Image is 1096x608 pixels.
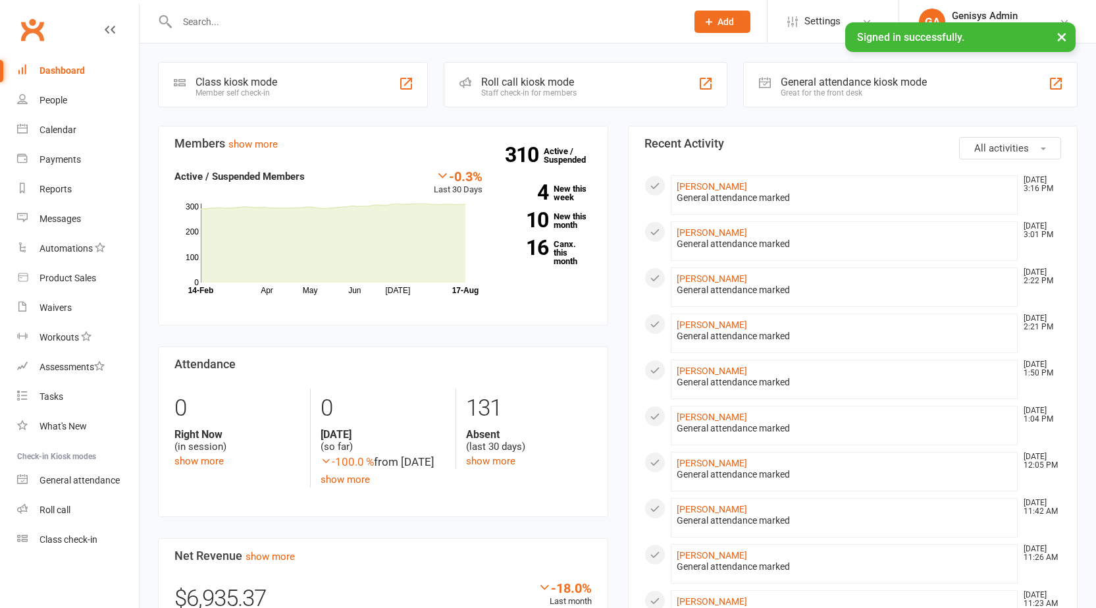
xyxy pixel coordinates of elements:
a: [PERSON_NAME] [677,458,747,468]
button: Add [694,11,750,33]
strong: Right Now [174,428,300,441]
a: Tasks [17,382,139,412]
div: Member self check-in [196,88,277,97]
a: show more [174,455,224,467]
div: Genisys Gym [952,22,1018,34]
h3: Recent Activity [644,137,1062,150]
a: Assessments [17,352,139,382]
strong: Absent [466,428,591,441]
div: Payments [39,154,81,165]
a: Workouts [17,323,139,352]
strong: 4 [502,182,548,202]
a: General attendance kiosk mode [17,466,139,495]
a: 16Canx. this month [502,240,592,265]
a: Clubworx [16,13,49,46]
div: Class kiosk mode [196,76,277,88]
a: [PERSON_NAME] [677,366,747,376]
a: Reports [17,175,139,204]
div: General attendance kiosk mode [781,76,927,88]
div: What's New [39,421,87,431]
time: [DATE] 11:42 AM [1017,499,1060,516]
div: People [39,95,67,105]
time: [DATE] 1:50 PM [1017,360,1060,377]
div: Class check-in [39,534,97,545]
time: [DATE] 3:01 PM [1017,222,1060,239]
strong: 310 [505,145,544,165]
a: [PERSON_NAME] [677,273,747,284]
time: [DATE] 3:16 PM [1017,176,1060,193]
a: [PERSON_NAME] [677,504,747,514]
time: [DATE] 2:22 PM [1017,268,1060,285]
a: [PERSON_NAME] [677,412,747,422]
a: [PERSON_NAME] [677,319,747,330]
h3: Members [174,137,592,150]
button: × [1050,22,1074,51]
a: [PERSON_NAME] [677,227,747,238]
strong: 10 [502,210,548,230]
a: Dashboard [17,56,139,86]
time: [DATE] 11:23 AM [1017,591,1060,608]
div: Calendar [39,124,76,135]
a: Waivers [17,293,139,323]
div: -18.0% [538,580,592,595]
div: General attendance marked [677,377,1012,388]
div: Great for the front desk [781,88,927,97]
a: show more [246,551,295,563]
a: 10New this month [502,212,592,229]
h3: Net Revenue [174,549,592,563]
div: -0.3% [434,169,483,183]
a: What's New [17,412,139,441]
strong: 16 [502,238,548,258]
div: Messages [39,213,81,224]
time: [DATE] 1:04 PM [1017,406,1060,424]
div: (last 30 days) [466,428,591,453]
div: General attendance marked [677,331,1012,342]
a: show more [466,455,515,467]
input: Search... [173,13,677,31]
h3: Attendance [174,358,592,371]
a: show more [321,474,370,485]
div: General attendance marked [677,561,1012,572]
a: People [17,86,139,115]
div: Tasks [39,391,63,402]
a: [PERSON_NAME] [677,596,747,607]
strong: [DATE] [321,428,446,441]
div: from [DATE] [321,453,446,471]
div: Genisys Admin [952,10,1018,22]
time: [DATE] 11:26 AM [1017,545,1060,562]
div: (so far) [321,428,446,453]
a: [PERSON_NAME] [677,181,747,192]
div: 0 [174,389,300,428]
a: Automations [17,234,139,263]
div: Waivers [39,302,72,313]
a: Class kiosk mode [17,525,139,555]
div: Staff check-in for members [481,88,577,97]
div: Automations [39,243,93,254]
a: Calendar [17,115,139,145]
span: Signed in successfully. [857,31,964,43]
div: General attendance [39,475,120,485]
span: All activities [974,142,1029,154]
a: Payments [17,145,139,175]
div: General attendance marked [677,192,1012,204]
a: Product Sales [17,263,139,293]
div: General attendance marked [677,285,1012,296]
a: 4New this week [502,184,592,202]
div: Roll call [39,505,70,515]
div: Reports [39,184,72,194]
time: [DATE] 2:21 PM [1017,314,1060,331]
button: All activities [959,137,1061,159]
a: 310Active / Suspended [544,137,602,174]
div: General attendance marked [677,423,1012,434]
div: General attendance marked [677,238,1012,250]
a: Messages [17,204,139,234]
div: Roll call kiosk mode [481,76,577,88]
strong: Active / Suspended Members [174,171,305,182]
div: (in session) [174,428,300,453]
div: Last 30 Days [434,169,483,197]
a: [PERSON_NAME] [677,550,747,561]
div: Workouts [39,332,79,343]
div: Assessments [39,362,105,372]
div: General attendance marked [677,469,1012,480]
span: -100.0 % [321,455,374,468]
